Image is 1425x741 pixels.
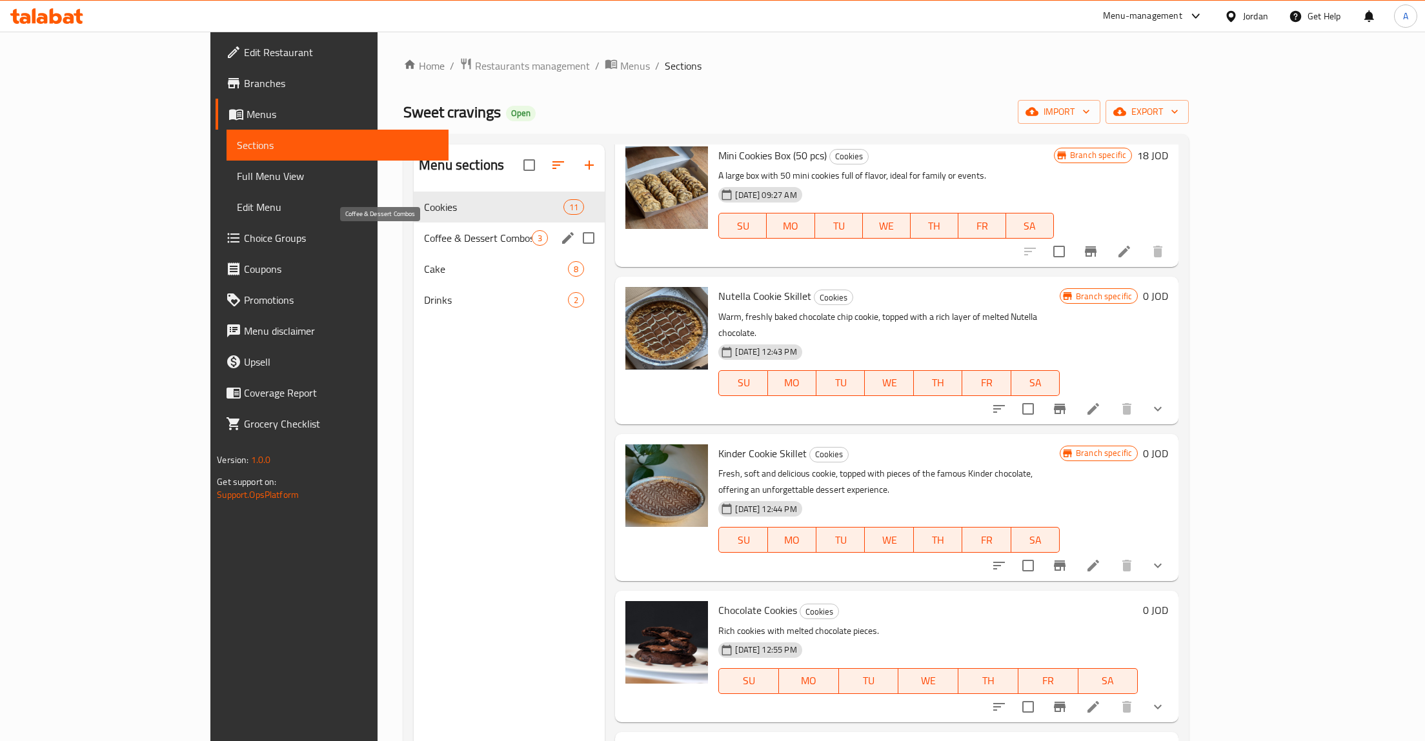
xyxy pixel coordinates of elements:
span: WE [904,671,953,690]
button: FR [962,370,1011,396]
div: Menu-management [1103,8,1182,24]
button: import [1018,100,1100,124]
span: MO [773,531,811,549]
a: Support.OpsPlatform [217,486,299,503]
span: Select to update [1015,552,1042,579]
button: Branch-specific-item [1044,550,1075,581]
nav: Menu sections [414,186,605,321]
span: Sections [665,58,702,74]
h6: 0 JOD [1143,601,1168,619]
a: Upsell [216,346,449,377]
h6: 0 JOD [1143,444,1168,462]
span: Sweet cravings [403,97,501,126]
span: Menus [620,58,650,74]
span: SU [724,217,762,235]
button: FR [958,213,1006,239]
span: 8 [569,263,583,275]
span: Select to update [1015,693,1042,720]
span: SU [724,373,762,392]
button: sort-choices [984,393,1015,424]
div: Drinks2 [414,284,605,315]
a: Promotions [216,284,449,315]
span: Coffee & Dessert Combos [424,230,532,246]
button: SA [1011,370,1060,396]
a: Sections [227,130,449,161]
a: Edit menu item [1117,244,1132,259]
span: FR [967,531,1006,549]
button: delete [1142,236,1173,267]
a: Choice Groups [216,222,449,253]
h6: 18 JOD [1137,146,1168,164]
a: Menu disclaimer [216,315,449,346]
button: FR [1018,668,1078,694]
div: Cookies [829,149,869,164]
div: items [563,199,584,215]
span: TH [919,373,957,392]
span: SU [724,531,762,549]
button: TH [914,527,962,553]
svg: Show Choices [1150,401,1166,417]
img: Mini Cookies Box (50 pcs) [625,146,708,229]
span: Cookies [814,290,853,305]
span: TH [919,531,957,549]
span: SA [1011,217,1049,235]
a: Edit Restaurant [216,37,449,68]
span: TH [964,671,1013,690]
button: Branch-specific-item [1075,236,1106,267]
img: Nutella Cookie Skillet [625,287,708,370]
span: Menu disclaimer [244,323,438,339]
div: Jordan [1243,9,1268,23]
span: Promotions [244,292,438,308]
span: SU [724,671,774,690]
span: 2 [569,294,583,306]
button: WE [898,668,958,694]
button: TU [839,668,899,694]
span: Select to update [1046,238,1073,265]
a: Edit Menu [227,192,449,222]
span: Edit Menu [237,199,438,215]
h6: 0 JOD [1143,287,1168,305]
p: Warm, freshly baked chocolate chip cookie, topped with a rich layer of melted Nutella chocolate. [718,309,1060,341]
button: edit [558,228,578,248]
a: Edit menu item [1086,699,1101,715]
a: Menus [216,99,449,130]
button: MO [768,370,816,396]
span: Coverage Report [244,385,438,400]
img: Chocolate Cookies [625,601,708,684]
button: show more [1142,393,1173,424]
button: MO [779,668,839,694]
button: Add section [574,150,605,181]
button: WE [863,213,911,239]
button: MO [767,213,814,239]
button: delete [1111,550,1142,581]
a: Menus [605,57,650,74]
button: SU [718,370,767,396]
p: Rich cookies with melted chocolate pieces. [718,623,1138,639]
div: Cake8 [414,253,605,284]
span: Cookies [810,447,848,462]
h2: Menu sections [419,155,504,175]
span: [DATE] 12:43 PM [730,346,802,358]
span: TU [844,671,894,690]
button: Branch-specific-item [1044,393,1075,424]
li: / [595,58,600,74]
button: SA [1078,668,1138,694]
button: show more [1142,691,1173,722]
img: Kinder Cookie Skillet [625,444,708,527]
span: Cookies [424,199,563,215]
span: Select all sections [516,152,543,179]
button: MO [768,527,816,553]
button: SA [1011,527,1060,553]
span: Edit Restaurant [244,44,438,60]
button: export [1106,100,1189,124]
span: Cookies [830,149,868,164]
div: items [532,230,548,246]
span: export [1116,104,1178,120]
span: Branch specific [1065,149,1131,161]
p: A large box with 50 mini cookies full of flavor, ideal for family or events. [718,168,1054,184]
span: 3 [532,232,547,244]
div: items [568,292,584,308]
span: TH [916,217,953,235]
div: Open [506,106,536,121]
